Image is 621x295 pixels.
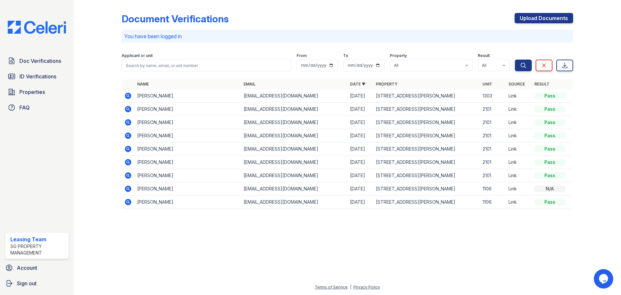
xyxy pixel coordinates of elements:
a: Sign out [3,277,71,290]
span: Doc Verifications [19,57,61,65]
td: [PERSON_NAME] [135,156,241,169]
td: [STREET_ADDRESS][PERSON_NAME] [373,129,480,142]
div: Document Verifications [122,13,229,25]
td: [DATE] [347,169,373,182]
p: You have been logged in [124,32,571,40]
td: [EMAIL_ADDRESS][DOMAIN_NAME] [241,156,347,169]
td: [PERSON_NAME] [135,103,241,116]
a: Unit [483,82,492,86]
td: 2101 [480,169,506,182]
a: FAQ [5,101,69,114]
td: [DATE] [347,103,373,116]
td: Link [506,89,532,103]
td: Link [506,116,532,129]
a: ID Verifications [5,70,69,83]
td: [DATE] [347,156,373,169]
div: | [350,285,351,289]
div: N/A [534,186,565,192]
td: 2101 [480,129,506,142]
label: Applicant or unit [122,53,153,58]
td: [EMAIL_ADDRESS][DOMAIN_NAME] [241,142,347,156]
td: Link [506,156,532,169]
a: Email [244,82,256,86]
td: [EMAIL_ADDRESS][DOMAIN_NAME] [241,182,347,196]
td: [PERSON_NAME] [135,182,241,196]
td: [EMAIL_ADDRESS][DOMAIN_NAME] [241,103,347,116]
a: Name [137,82,149,86]
td: 1106 [480,182,506,196]
div: Leasing Team [10,235,66,243]
td: [DATE] [347,182,373,196]
td: 2101 [480,116,506,129]
a: Property [376,82,398,86]
td: [STREET_ADDRESS][PERSON_NAME] [373,142,480,156]
td: Link [506,142,532,156]
div: Pass [534,106,565,112]
div: SG Property Management [10,243,66,256]
a: Properties [5,85,69,98]
td: [PERSON_NAME] [135,196,241,209]
span: Account [17,264,37,272]
iframe: chat widget [594,269,615,289]
div: Pass [534,119,565,126]
td: [PERSON_NAME] [135,89,241,103]
td: 2101 [480,103,506,116]
label: Property [390,53,407,58]
td: [PERSON_NAME] [135,129,241,142]
td: Link [506,169,532,182]
td: [STREET_ADDRESS][PERSON_NAME] [373,169,480,182]
td: [DATE] [347,116,373,129]
div: Pass [534,132,565,139]
td: [STREET_ADDRESS][PERSON_NAME] [373,196,480,209]
a: Date ▼ [350,82,365,86]
td: 2101 [480,156,506,169]
td: [EMAIL_ADDRESS][DOMAIN_NAME] [241,169,347,182]
label: To [343,53,348,58]
td: [DATE] [347,196,373,209]
td: [PERSON_NAME] [135,116,241,129]
td: [EMAIL_ADDRESS][DOMAIN_NAME] [241,89,347,103]
td: Link [506,182,532,196]
td: [STREET_ADDRESS][PERSON_NAME] [373,89,480,103]
input: Search by name, email, or unit number [122,60,291,71]
a: Upload Documents [515,13,573,23]
img: CE_Logo_Blue-a8612792a0a2168367f1c8372b55b34899dd931a85d93a1a3d3e32e68fde9ad4.png [3,21,71,34]
a: Privacy Policy [354,285,380,289]
td: [STREET_ADDRESS][PERSON_NAME] [373,103,480,116]
span: FAQ [19,104,30,111]
td: [STREET_ADDRESS][PERSON_NAME] [373,156,480,169]
td: Link [506,129,532,142]
div: Pass [534,172,565,179]
td: [DATE] [347,129,373,142]
a: Terms of Service [315,285,348,289]
div: Pass [534,199,565,205]
td: 1106 [480,196,506,209]
a: Result [534,82,550,86]
div: Pass [534,159,565,165]
a: Doc Verifications [5,54,69,67]
label: Result [478,53,490,58]
span: ID Verifications [19,73,56,80]
span: Sign out [17,279,37,287]
td: [EMAIL_ADDRESS][DOMAIN_NAME] [241,129,347,142]
td: Link [506,103,532,116]
td: [EMAIL_ADDRESS][DOMAIN_NAME] [241,116,347,129]
td: [EMAIL_ADDRESS][DOMAIN_NAME] [241,196,347,209]
label: From [297,53,307,58]
div: Pass [534,146,565,152]
td: 2101 [480,142,506,156]
td: [DATE] [347,142,373,156]
span: Properties [19,88,45,96]
a: Account [3,261,71,274]
td: Link [506,196,532,209]
td: [STREET_ADDRESS][PERSON_NAME] [373,116,480,129]
td: [PERSON_NAME] [135,169,241,182]
td: [DATE] [347,89,373,103]
td: [PERSON_NAME] [135,142,241,156]
td: 1303 [480,89,506,103]
td: [STREET_ADDRESS][PERSON_NAME] [373,182,480,196]
div: Pass [534,93,565,99]
a: Source [508,82,525,86]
